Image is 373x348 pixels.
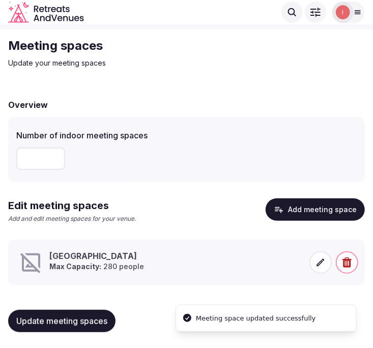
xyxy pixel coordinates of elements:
svg: Retreats and Venues company logo [8,2,84,23]
strong: Max Capacity: [49,262,101,271]
p: 280 people [49,262,144,272]
h2: Edit meeting spaces [8,198,136,213]
p: Update your meeting spaces [8,58,350,68]
h2: Meeting spaces [8,38,350,54]
h2: Overview [8,99,48,111]
a: Visit the homepage [8,2,84,23]
div: Meeting space updated successfully [196,313,316,324]
button: Update meeting spaces [8,310,116,332]
h3: [GEOGRAPHIC_DATA] [49,250,144,262]
p: Add and edit meeting spaces for your venue. [8,215,136,223]
span: Update meeting spaces [16,316,107,326]
button: Add meeting space [266,198,365,221]
label: Number of indoor meeting spaces [16,131,357,139]
img: Irene Gonzales [336,5,350,19]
